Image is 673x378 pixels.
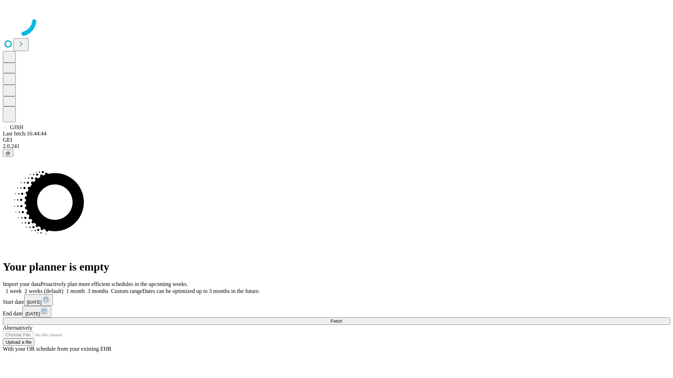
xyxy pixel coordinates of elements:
[3,294,670,306] div: Start date
[6,150,11,156] span: @
[3,137,670,143] div: GEI
[3,338,34,346] button: Upload a file
[331,318,342,324] span: Fetch
[142,288,260,294] span: Dates can be optimized up to 3 months in the future.
[3,131,47,136] span: Last fetch: 16:44:44
[3,306,670,317] div: End date
[25,311,40,316] span: [DATE]
[66,288,85,294] span: 1 month
[3,281,41,287] span: Import your data
[3,346,111,352] span: With your OR schedule from your existing EHR
[22,306,51,317] button: [DATE]
[3,149,13,157] button: @
[111,288,142,294] span: Custom range
[3,260,670,273] h1: Your planner is empty
[3,325,32,331] span: Alternatively
[6,288,22,294] span: 1 week
[3,317,670,325] button: Fetch
[41,281,188,287] span: Proactively plan more efficient schedules in the upcoming weeks.
[27,300,42,305] span: [DATE]
[25,288,63,294] span: 2 weeks (default)
[24,294,53,306] button: [DATE]
[88,288,108,294] span: 3 months
[10,124,23,130] span: GJSH
[3,143,670,149] div: 2.0.241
